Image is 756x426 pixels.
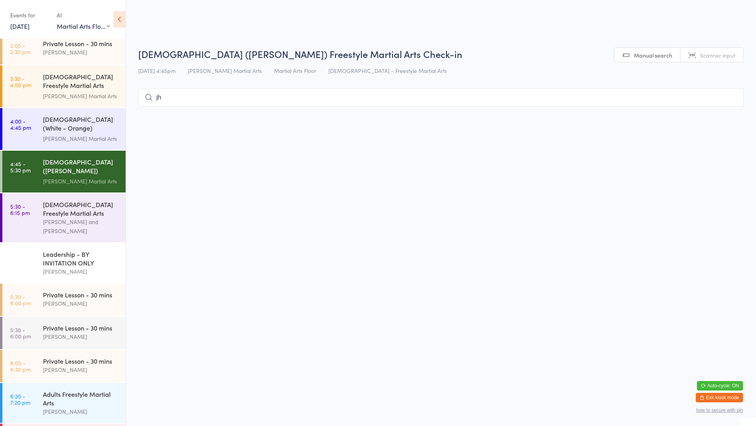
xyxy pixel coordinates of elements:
[43,92,119,101] div: [PERSON_NAME] Martial Arts
[10,42,30,55] time: 2:00 - 2:30 pm
[696,393,743,402] button: Exit kiosk mode
[10,293,31,306] time: 5:30 - 6:00 pm
[274,67,316,75] span: Martial Arts Floor
[43,134,119,143] div: [PERSON_NAME] Martial Arts
[10,161,31,173] time: 4:45 - 5:30 pm
[43,48,119,57] div: [PERSON_NAME]
[10,118,31,131] time: 4:00 - 4:45 pm
[697,381,743,390] button: Auto-cycle: ON
[43,39,119,48] div: Private Lesson - 30 mins
[43,332,119,341] div: [PERSON_NAME]
[700,51,736,59] span: Scanner input
[188,67,262,75] span: [PERSON_NAME] Martial Arts
[2,32,126,65] a: 2:00 -2:30 pmPrivate Lesson - 30 mins[PERSON_NAME]
[43,357,119,365] div: Private Lesson - 30 mins
[10,9,49,22] div: Events for
[2,284,126,316] a: 5:30 -6:00 pmPrivate Lesson - 30 mins[PERSON_NAME]
[10,360,31,372] time: 6:00 - 6:30 pm
[138,88,744,106] input: Search
[138,67,176,75] span: [DATE] 4:45pm
[696,407,743,413] button: how to secure with pin
[2,193,126,242] a: 5:30 -6:15 pm[DEMOGRAPHIC_DATA] Freestyle Martial Arts[PERSON_NAME] and [PERSON_NAME]
[43,267,119,276] div: [PERSON_NAME]
[43,72,119,92] div: [DEMOGRAPHIC_DATA] Freestyle Martial Arts (Little Heroes)
[57,9,110,22] div: At
[43,390,119,407] div: Adults Freestyle Martial Arts
[43,299,119,308] div: [PERSON_NAME]
[328,67,447,75] span: [DEMOGRAPHIC_DATA] - Freestyle Martial Arts
[10,22,30,30] a: [DATE]
[43,157,119,177] div: [DEMOGRAPHIC_DATA] ([PERSON_NAME]) Freestyle Martial Arts
[2,108,126,150] a: 4:00 -4:45 pm[DEMOGRAPHIC_DATA] (White - Orange) Freestyle Martial Arts[PERSON_NAME] Martial Arts
[2,317,126,349] a: 5:30 -6:00 pmPrivate Lesson - 30 mins[PERSON_NAME]
[2,350,126,382] a: 6:00 -6:30 pmPrivate Lesson - 30 mins[PERSON_NAME]
[43,177,119,186] div: [PERSON_NAME] Martial Arts
[10,327,31,339] time: 5:30 - 6:00 pm
[2,65,126,107] a: 3:30 -4:00 pm[DEMOGRAPHIC_DATA] Freestyle Martial Arts (Little Heroes)[PERSON_NAME] Martial Arts
[43,250,119,267] div: Leadership - BY INVITATION ONLY
[43,365,119,374] div: [PERSON_NAME]
[10,75,31,88] time: 3:30 - 4:00 pm
[43,407,119,416] div: [PERSON_NAME]
[43,290,119,299] div: Private Lesson - 30 mins
[43,217,119,235] div: [PERSON_NAME] and [PERSON_NAME]
[2,383,126,423] a: 6:20 -7:20 pmAdults Freestyle Martial Arts[PERSON_NAME]
[10,253,31,265] time: 5:30 - 6:00 pm
[138,47,744,60] h2: [DEMOGRAPHIC_DATA] ([PERSON_NAME]) Freestyle Martial Arts Check-in
[2,243,126,283] a: 5:30 -6:00 pmLeadership - BY INVITATION ONLY[PERSON_NAME]
[43,200,119,217] div: [DEMOGRAPHIC_DATA] Freestyle Martial Arts
[43,115,119,134] div: [DEMOGRAPHIC_DATA] (White - Orange) Freestyle Martial Arts
[10,393,30,405] time: 6:20 - 7:20 pm
[57,22,110,30] div: Martial Arts Floor
[2,151,126,192] a: 4:45 -5:30 pm[DEMOGRAPHIC_DATA] ([PERSON_NAME]) Freestyle Martial Arts[PERSON_NAME] Martial Arts
[10,203,30,216] time: 5:30 - 6:15 pm
[634,51,672,59] span: Manual search
[43,323,119,332] div: Private Lesson - 30 mins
